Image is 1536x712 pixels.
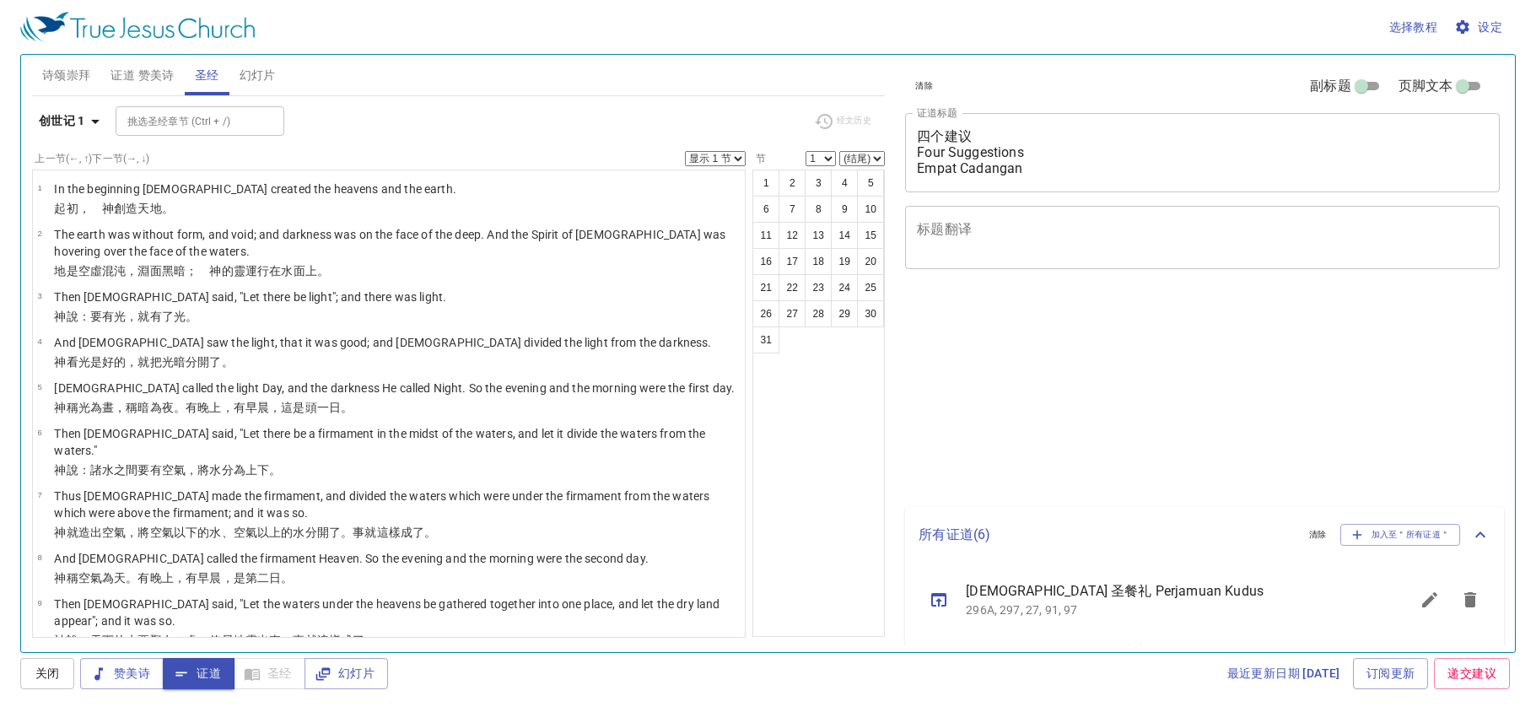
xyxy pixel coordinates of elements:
a: 递交建议 [1434,658,1510,689]
p: Then [DEMOGRAPHIC_DATA] said, "Let the waters under the heavens be gathered together into one pla... [54,596,740,629]
p: 神 [54,353,711,370]
span: 证道 [176,663,221,684]
button: 25 [857,274,884,301]
p: 起初 [54,200,456,217]
button: 24 [831,274,858,301]
button: 选择教程 [1382,12,1445,43]
wh6213: 空氣 [102,526,436,539]
wh1242: ，這是頭一 [269,401,353,414]
p: Then [DEMOGRAPHIC_DATA] said, "Let there be light"; and there was light. [54,289,446,305]
img: True Jesus Church [20,12,255,42]
wh7549: 以上 [257,526,436,539]
wh7549: ，將空氣 [126,526,436,539]
button: 3 [805,170,832,197]
a: 订阅更新 [1353,658,1429,689]
span: 递交建议 [1447,663,1496,684]
button: 8 [805,196,832,223]
wh216: 是好的 [90,355,234,369]
wh914: 。 [222,355,234,369]
wh2822: 為夜 [150,401,353,414]
p: The earth was without form, and void; and darkness was on the face of the deep. And the Spirit of... [54,226,740,260]
wh3651: 。 [424,526,436,539]
wh8414: 混沌 [102,264,329,278]
wh8432: 要有空氣 [137,463,281,477]
button: 设定 [1451,12,1509,43]
wh4325: 之間 [114,463,281,477]
wh6440: 黑暗 [162,264,329,278]
wh5921: 的水 [281,526,436,539]
p: 神 [54,524,740,541]
textarea: 四个建议 Four Suggestions Empat Cadangan [917,128,1488,176]
wh430: 說 [67,310,198,323]
wh914: 為上下。 [234,463,282,477]
span: 9 [37,598,41,607]
wh413: 一 [174,634,377,647]
wh8064: 地 [150,202,174,215]
span: 清除 [1309,527,1327,542]
span: 幻灯片 [318,663,375,684]
span: 证道 赞美诗 [110,65,174,86]
wh259: 日 [329,401,353,414]
wh4325: 要聚在 [137,634,376,647]
button: 关闭 [20,658,74,689]
wh430: 看 [67,355,234,369]
span: 副标题 [1310,76,1350,96]
wh216: 為晝 [90,401,353,414]
wh7200: 。事就這樣成了。 [281,634,376,647]
wh8145: 日 [269,571,293,585]
span: 7 [37,490,41,499]
button: 13 [805,222,832,249]
wh3004: 地露出來 [234,634,377,647]
wh6440: 上 [305,264,329,278]
p: Thus [DEMOGRAPHIC_DATA] made the firmament, and divided the waters which were under the firmament... [54,488,740,521]
wh259: 處 [186,634,376,647]
span: 5 [37,382,41,391]
wh430: 的靈 [222,264,329,278]
p: In the beginning [DEMOGRAPHIC_DATA] created the heavens and the earth. [54,181,456,197]
wh1961: 光 [114,310,197,323]
wh2896: ，就把光 [126,355,233,369]
wh7307: 運行 [245,264,329,278]
wh7220: 光 [78,355,234,369]
p: [DEMOGRAPHIC_DATA] called the light Day, and the darkness He called Night. So the evening and the... [54,380,735,396]
span: 诗颂崇拜 [42,65,91,86]
span: 设定 [1458,17,1502,38]
button: 7 [779,196,806,223]
wh922: ，淵 [126,264,329,278]
wh3117: 。 [281,571,293,585]
wh2822: 分開了 [186,355,234,369]
wh5921: 。 [317,264,329,278]
p: 神 [54,461,740,478]
wh6153: ，有早晨 [174,571,294,585]
wh4325: 、空氣 [222,526,437,539]
span: 3 [37,291,41,300]
wh3117: ，稱 [114,401,353,414]
span: 选择教程 [1389,17,1438,38]
button: 清除 [905,76,943,96]
b: 创世记 1 [39,111,85,132]
p: Then [DEMOGRAPHIC_DATA] said, "Let there be a firmament in the midst of the waters, and let it di... [54,425,740,459]
button: 9 [831,196,858,223]
wh216: 。 [186,310,197,323]
button: 21 [752,274,779,301]
wh216: ，就有了光 [126,310,197,323]
wh1254: 天 [137,202,173,215]
wh430: 稱 [67,401,353,414]
wh7121: 暗 [137,401,353,414]
wh7121: 光 [78,401,353,414]
span: 圣经 [195,65,219,86]
label: 上一节 (←, ↑) 下一节 (→, ↓) [35,154,149,164]
p: And [DEMOGRAPHIC_DATA] saw the light, that it was good; and [DEMOGRAPHIC_DATA] divided the light ... [54,334,711,351]
p: 296A, 297, 27, 91, 97 [966,601,1369,618]
button: 31 [752,326,779,353]
a: 最近更新日期 [DATE] [1221,658,1347,689]
wh8478: 的水 [197,526,436,539]
wh1242: ，是第二 [222,571,294,585]
span: 2 [37,229,41,238]
wh6153: ，有早晨 [222,401,353,414]
button: 5 [857,170,884,197]
wh4725: ，使旱 [197,634,376,647]
input: Type Bible Reference [121,111,251,131]
p: 神 [54,399,735,416]
wh2822: ； 神 [186,264,329,278]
